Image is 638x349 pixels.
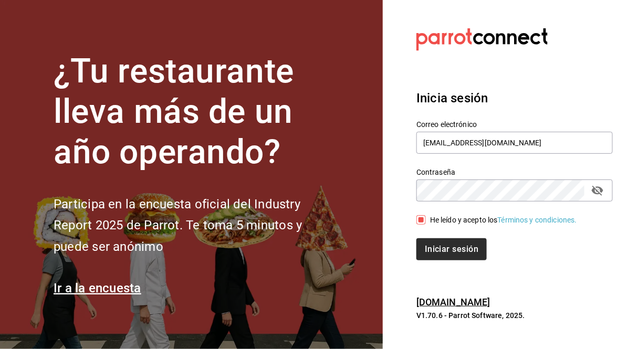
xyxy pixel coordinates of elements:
label: Contraseña [416,169,613,176]
p: V1.70.6 - Parrot Software, 2025. [416,310,613,321]
button: Iniciar sesión [416,238,487,260]
h1: ¿Tu restaurante lleva más de un año operando? [54,51,337,172]
h2: Participa en la encuesta oficial del Industry Report 2025 de Parrot. Te toma 5 minutos y puede se... [54,194,337,258]
a: Términos y condiciones. [498,216,577,224]
input: Ingresa tu correo electrónico [416,132,613,154]
label: Correo electrónico [416,121,613,129]
div: He leído y acepto los [430,215,577,226]
a: Ir a la encuesta [54,281,141,295]
button: passwordField [589,182,606,199]
h3: Inicia sesión [416,89,613,108]
a: [DOMAIN_NAME] [416,297,490,308]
